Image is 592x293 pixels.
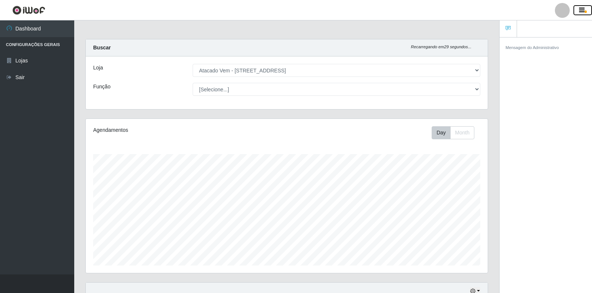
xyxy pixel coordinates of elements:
[93,126,248,134] div: Agendamentos
[12,6,45,15] img: CoreUI Logo
[411,45,471,49] i: Recarregando em 29 segundos...
[432,126,474,139] div: First group
[432,126,451,139] button: Day
[93,64,103,72] label: Loja
[93,45,111,51] strong: Buscar
[450,126,474,139] button: Month
[93,83,111,91] label: Função
[506,45,559,50] small: Mensagem do Administrativo
[432,126,480,139] div: Toolbar with button groups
